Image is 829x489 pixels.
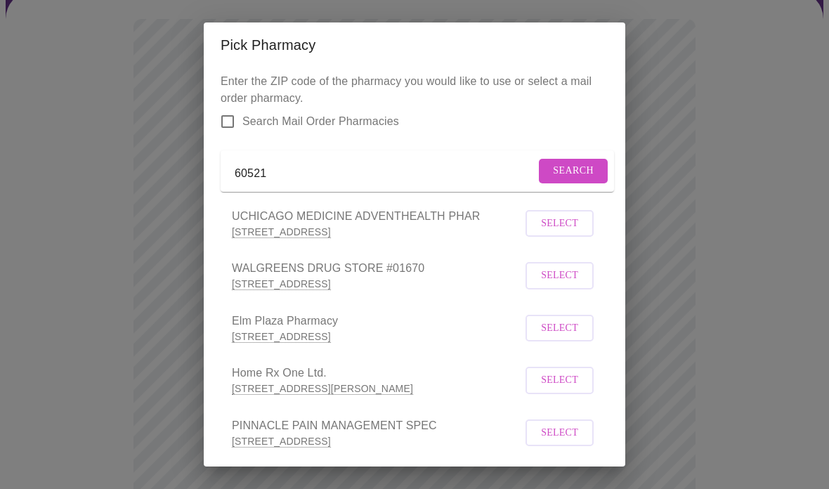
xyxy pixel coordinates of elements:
[526,419,594,447] button: Select
[232,313,522,330] span: Elm Plaza Pharmacy
[539,159,608,183] button: Search
[541,320,578,337] span: Select
[541,372,578,389] span: Select
[526,262,594,289] button: Select
[541,424,578,442] span: Select
[232,365,522,382] span: Home Rx One Ltd.
[235,162,535,185] input: Send a message to your care team
[541,215,578,233] span: Select
[553,162,594,180] span: Search
[242,113,399,130] span: Search Mail Order Pharmacies
[232,417,522,434] span: PINNACLE PAIN MANAGEMENT SPEC
[526,315,594,342] button: Select
[526,367,594,394] button: Select
[221,34,608,56] h2: Pick Pharmacy
[541,267,578,285] span: Select
[232,208,522,225] span: UCHICAGO MEDICINE ADVENTHEALTH PHAR
[526,210,594,237] button: Select
[232,260,522,277] span: WALGREENS DRUG STORE #01670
